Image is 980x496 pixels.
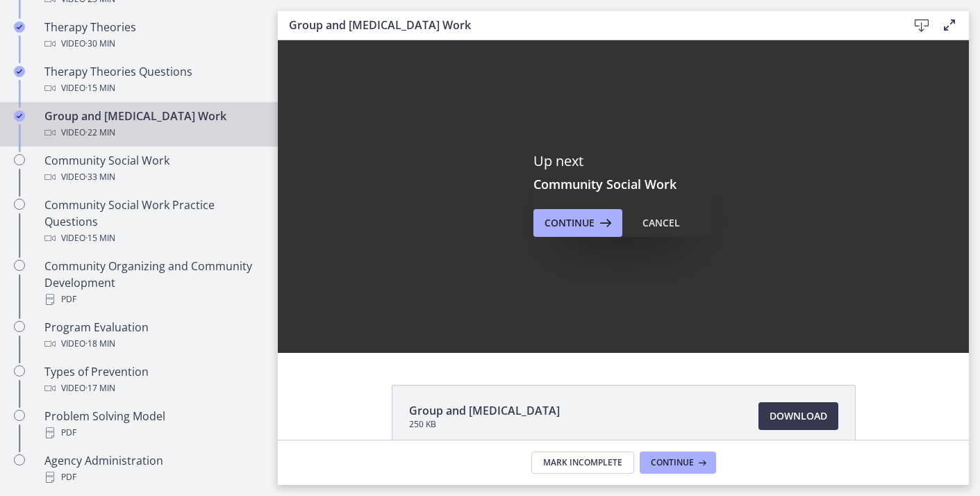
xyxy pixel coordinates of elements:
[770,408,827,424] span: Download
[409,402,560,419] span: Group and [MEDICAL_DATA]
[44,258,261,308] div: Community Organizing and Community Development
[44,408,261,441] div: Problem Solving Model
[533,176,714,192] h3: Community Social Work
[44,80,261,97] div: Video
[44,230,261,247] div: Video
[640,452,716,474] button: Continue
[44,319,261,352] div: Program Evaluation
[533,152,714,170] p: Up next
[14,110,25,122] i: Completed
[85,380,115,397] span: · 17 min
[85,230,115,247] span: · 15 min
[44,452,261,486] div: Agency Administration
[651,457,694,468] span: Continue
[14,22,25,33] i: Completed
[44,197,261,247] div: Community Social Work Practice Questions
[44,424,261,441] div: PDF
[44,469,261,486] div: PDF
[531,452,634,474] button: Mark Incomplete
[85,124,115,141] span: · 22 min
[545,215,595,231] span: Continue
[85,80,115,97] span: · 15 min
[44,108,261,141] div: Group and [MEDICAL_DATA] Work
[44,380,261,397] div: Video
[409,419,560,430] span: 250 KB
[631,209,691,237] button: Cancel
[642,215,680,231] div: Cancel
[44,363,261,397] div: Types of Prevention
[85,169,115,185] span: · 33 min
[44,291,261,308] div: PDF
[44,63,261,97] div: Therapy Theories Questions
[533,209,622,237] button: Continue
[44,35,261,52] div: Video
[289,17,886,33] h3: Group and [MEDICAL_DATA] Work
[543,457,622,468] span: Mark Incomplete
[44,19,261,52] div: Therapy Theories
[85,35,115,52] span: · 30 min
[44,124,261,141] div: Video
[758,402,838,430] a: Download
[44,169,261,185] div: Video
[44,336,261,352] div: Video
[44,152,261,185] div: Community Social Work
[85,336,115,352] span: · 18 min
[14,66,25,77] i: Completed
